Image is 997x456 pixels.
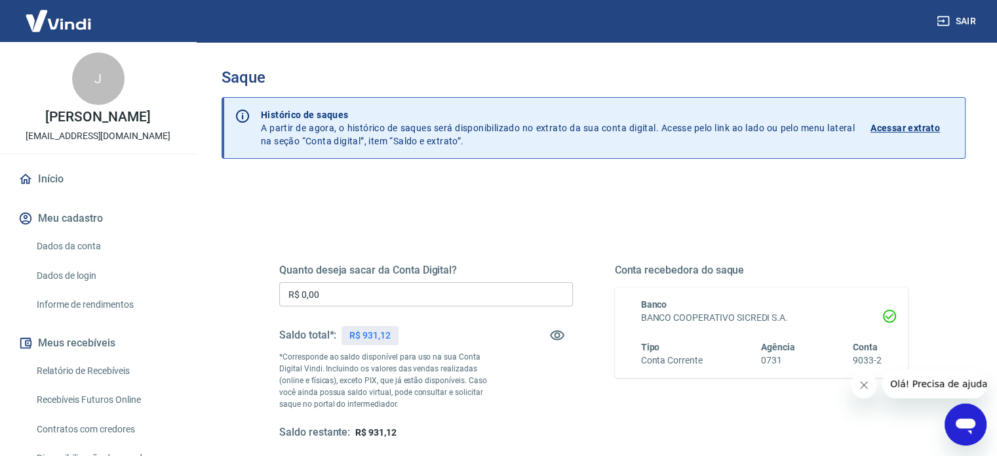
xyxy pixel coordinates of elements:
[870,121,940,135] p: Acessar extrato
[16,1,101,41] img: Vindi
[761,354,795,367] h6: 0731
[882,369,987,398] iframe: Mensagem da empresa
[349,329,391,342] p: R$ 931,12
[853,354,882,367] h6: 9033-2
[31,233,180,260] a: Dados da conta
[934,9,981,33] button: Sair
[355,427,397,438] span: R$ 931,12
[279,426,350,440] h5: Saldo restante:
[8,9,110,20] span: Olá! Precisa de ajuda?
[279,351,499,410] p: *Corresponde ao saldo disponível para uso na sua Conta Digital Vindi. Incluindo os valores das ve...
[45,110,150,124] p: [PERSON_NAME]
[261,108,855,148] p: A partir de agora, o histórico de saques será disponibilizado no extrato da sua conta digital. Ac...
[222,68,966,87] h3: Saque
[851,372,877,398] iframe: Fechar mensagem
[641,299,667,310] span: Banco
[72,52,125,105] div: J
[761,342,795,352] span: Agência
[16,329,180,358] button: Meus recebíveis
[26,129,170,143] p: [EMAIL_ADDRESS][DOMAIN_NAME]
[31,262,180,289] a: Dados de login
[31,416,180,443] a: Contratos com credores
[870,108,954,148] a: Acessar extrato
[279,329,336,342] h5: Saldo total*:
[16,165,180,194] a: Início
[31,291,180,318] a: Informe de rendimentos
[261,108,855,121] p: Histórico de saques
[945,404,987,446] iframe: Botão para abrir a janela de mensagens
[16,204,180,233] button: Meu cadastro
[641,342,660,352] span: Tipo
[641,311,882,325] h6: BANCO COOPERATIVO SICREDI S.A.
[615,264,909,277] h5: Conta recebedora do saque
[31,386,180,413] a: Recebíveis Futuros Online
[279,264,573,277] h5: Quanto deseja sacar da Conta Digital?
[641,354,703,367] h6: Conta Corrente
[31,358,180,384] a: Relatório de Recebíveis
[853,342,878,352] span: Conta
